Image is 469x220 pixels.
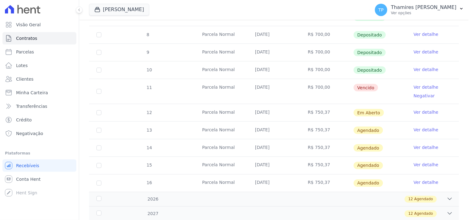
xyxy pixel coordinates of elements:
a: Ver detalhe [414,84,438,90]
span: Transferências [16,103,47,109]
a: Negativar [414,93,435,98]
span: 13 [146,128,152,133]
span: 14 [146,145,152,150]
input: default [96,181,101,186]
span: 12 [408,211,413,217]
span: Em Aberto [354,109,384,116]
a: Ver detalhe [414,66,438,73]
td: [DATE] [248,122,301,139]
td: [DATE] [248,157,301,174]
td: Parcela Normal [195,44,248,61]
a: Visão Geral [2,19,76,31]
span: Agendado [354,144,383,152]
input: default [96,128,101,133]
td: Parcela Normal [195,26,248,44]
span: Depositado [354,66,386,74]
input: default [96,163,101,168]
a: Ver detalhe [414,180,438,186]
button: TP Thamires [PERSON_NAME] Ver opções [370,1,469,19]
span: 10 [146,67,152,72]
a: Negativação [2,127,76,140]
td: Parcela Normal [195,122,248,139]
td: R$ 700,00 [301,61,353,79]
input: Só é possível selecionar pagamentos em aberto [96,32,101,37]
td: Parcela Normal [195,61,248,79]
span: 15 [146,163,152,168]
span: Parcelas [16,49,34,55]
td: R$ 700,00 [301,26,353,44]
span: 9 [146,50,149,55]
td: Parcela Normal [195,157,248,174]
a: Contratos [2,32,76,44]
span: 16 [146,180,152,185]
td: R$ 700,00 [301,79,353,104]
span: Minha Carteira [16,90,48,96]
td: Parcela Normal [195,104,248,121]
span: Vencido [354,84,378,91]
span: Depositado [354,49,386,56]
span: Clientes [16,76,33,82]
span: 8 [146,32,149,37]
a: Lotes [2,59,76,72]
span: 12 [408,197,413,202]
td: [DATE] [248,175,301,192]
td: R$ 750,37 [301,104,353,121]
p: Ver opções [391,11,457,15]
input: default [96,110,101,115]
span: Agendado [354,127,383,134]
input: Só é possível selecionar pagamentos em aberto [96,50,101,55]
input: Só é possível selecionar pagamentos em aberto [96,68,101,73]
div: Plataformas [5,150,74,157]
a: Ver detalhe [414,31,438,37]
td: [DATE] [248,26,301,44]
td: [DATE] [248,44,301,61]
a: Recebíveis [2,159,76,172]
td: Parcela Normal [195,79,248,104]
td: R$ 750,37 [301,122,353,139]
td: [DATE] [248,104,301,121]
span: Recebíveis [16,163,39,169]
td: R$ 750,37 [301,175,353,192]
a: Clientes [2,73,76,85]
td: [DATE] [248,61,301,79]
p: Thamires [PERSON_NAME] [391,4,457,11]
span: Agendado [414,197,433,202]
span: Lotes [16,62,28,69]
span: Conta Hent [16,176,41,182]
td: Parcela Normal [195,139,248,157]
td: Parcela Normal [195,175,248,192]
a: Minha Carteira [2,87,76,99]
input: default [96,146,101,150]
td: [DATE] [248,79,301,104]
span: TP [378,8,384,12]
span: Agendado [414,211,433,217]
span: Contratos [16,35,37,41]
span: Agendado [354,180,383,187]
span: 11 [146,85,152,90]
a: Conta Hent [2,173,76,185]
a: Ver detalhe [414,109,438,115]
td: R$ 700,00 [301,44,353,61]
a: Ver detalhe [414,162,438,168]
a: Parcelas [2,46,76,58]
span: Agendado [354,162,383,169]
a: Ver detalhe [414,127,438,133]
span: Visão Geral [16,22,41,28]
td: R$ 750,37 [301,139,353,157]
td: [DATE] [248,139,301,157]
span: 12 [146,110,152,115]
a: Ver detalhe [414,49,438,55]
a: Crédito [2,114,76,126]
span: Crédito [16,117,32,123]
button: [PERSON_NAME] [89,4,149,15]
input: default [96,89,101,94]
a: Transferências [2,100,76,112]
span: Negativação [16,130,43,137]
span: Depositado [354,31,386,39]
a: Ver detalhe [414,144,438,150]
td: R$ 750,37 [301,157,353,174]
